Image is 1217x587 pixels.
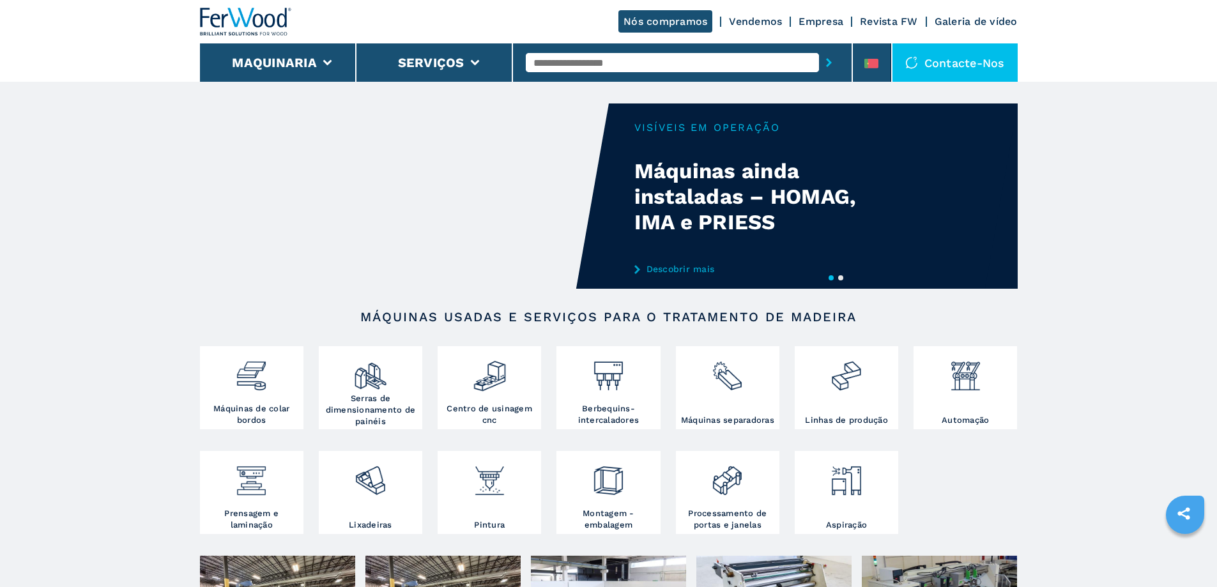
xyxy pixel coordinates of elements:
h3: Lixadeiras [349,519,392,531]
h3: Processamento de portas e janelas [679,508,776,531]
h3: Máquinas de colar bordos [203,403,300,426]
a: Automação [914,346,1017,429]
img: linee_di_produzione_2.png [829,349,863,393]
a: Berbequins-intercaladores [556,346,660,429]
a: Montagem - embalagem [556,451,660,534]
img: squadratrici_2.png [353,349,387,393]
h3: Prensagem e laminação [203,508,300,531]
button: 2 [838,275,843,280]
button: Serviços [398,55,464,70]
button: submit-button [819,48,839,77]
a: Revista FW [860,15,918,27]
a: Vendemos [729,15,782,27]
a: Galeria de vídeo [935,15,1018,27]
h2: Máquinas usadas e serviços para o tratamento de madeira [241,309,977,324]
h3: Serras de dimensionamento de painéis [322,393,419,427]
img: pressa-strettoia.png [234,454,268,498]
a: Empresa [799,15,843,27]
img: Ferwood [200,8,292,36]
img: bordatrici_1.png [234,349,268,393]
a: Centro de usinagem cnc [438,346,541,429]
img: aspirazione_1.png [829,454,863,498]
button: 1 [829,275,834,280]
h3: Pintura [474,519,505,531]
video: Your browser does not support the video tag. [200,103,609,289]
h3: Aspiração [826,519,867,531]
h3: Automação [942,415,989,426]
h3: Montagem - embalagem [560,508,657,531]
button: Maquinaria [232,55,317,70]
div: Contacte-nos [892,43,1018,82]
h3: Centro de usinagem cnc [441,403,538,426]
img: centro_di_lavoro_cnc_2.png [473,349,507,393]
h3: Máquinas separadoras [681,415,774,426]
h3: Linhas de produção [805,415,888,426]
img: montaggio_imballaggio_2.png [592,454,625,498]
img: sezionatrici_2.png [710,349,744,393]
img: automazione.png [949,349,983,393]
img: levigatrici_2.png [353,454,387,498]
img: Contacte-nos [905,56,918,69]
a: Máquinas de colar bordos [200,346,303,429]
a: Descobrir mais [634,264,885,274]
a: Processamento de portas e janelas [676,451,779,534]
a: Linhas de produção [795,346,898,429]
a: Lixadeiras [319,451,422,534]
a: Pintura [438,451,541,534]
a: Aspiração [795,451,898,534]
img: verniciatura_1.png [473,454,507,498]
img: lavorazione_porte_finestre_2.png [710,454,744,498]
a: sharethis [1168,498,1200,530]
a: Nós compramos [618,10,712,33]
h3: Berbequins-intercaladores [560,403,657,426]
a: Serras de dimensionamento de painéis [319,346,422,429]
a: Prensagem e laminação [200,451,303,534]
a: Máquinas separadoras [676,346,779,429]
img: foratrici_inseritrici_2.png [592,349,625,393]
